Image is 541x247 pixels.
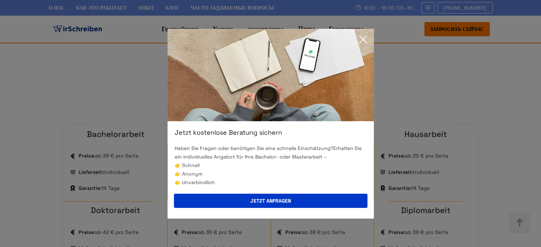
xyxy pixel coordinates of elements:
img: exit [168,29,374,121]
li: 👉 Unverbindlich [175,178,367,187]
button: Jetzt anfragen [174,194,367,208]
li: 👉 Schnell [175,161,367,170]
p: Haben Sie Fragen oder benötigen Sie eine schnelle Einschätzung? Erhalten Sie ein individuelles An... [175,144,367,161]
li: 👉 Anonym [175,170,367,178]
div: Jetzt kostenlose Beratung sichern [168,128,374,137]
